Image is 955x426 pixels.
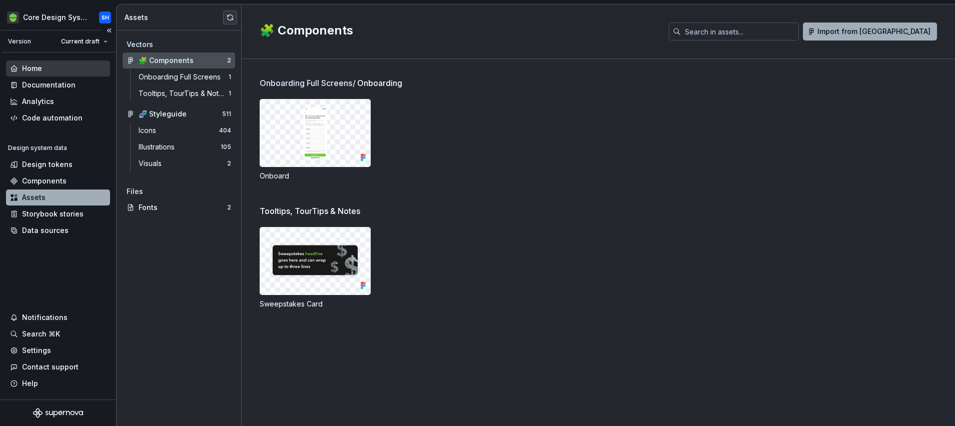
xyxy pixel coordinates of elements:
[8,37,31,45] div: Version
[139,109,187,119] div: 🧬 Styleguide
[6,173,110,189] a: Components
[229,89,231,97] div: 1
[33,408,83,418] svg: Supernova Logo
[123,106,235,122] a: 🧬 Styleguide511
[357,77,402,89] span: Onboarding
[102,13,109,21] div: SH
[6,93,110,109] a: Analytics
[222,110,231,118] div: 511
[6,60,110,76] a: Home
[127,39,231,49] div: Vectors
[57,34,112,48] button: Current draft
[135,85,235,101] a: Tooltips, TourTips & Notes1
[22,362,79,372] div: Contact support
[6,342,110,358] a: Settings
[123,52,235,68] a: 🧩 Components2
[127,186,231,196] div: Files
[22,63,42,73] div: Home
[6,110,110,126] a: Code automation
[139,202,227,212] div: Fonts
[135,69,235,85] a: Onboarding Full Screens1
[22,209,84,219] div: Storybook stories
[22,345,51,355] div: Settings
[135,139,235,155] a: Illustrations105
[219,126,231,134] div: 404
[7,11,19,23] img: 236da360-d76e-47e8-bd69-d9ae43f958f1.png
[2,6,114,28] button: Core Design SystemSH
[227,159,231,167] div: 2
[353,78,356,88] span: /
[803,22,937,40] button: Import from [GEOGRAPHIC_DATA]
[8,144,67,152] div: Design system data
[6,156,110,172] a: Design tokens
[6,222,110,238] a: Data sources
[260,205,360,217] span: Tooltips, TourTips & Notes
[22,225,69,235] div: Data sources
[227,56,231,64] div: 2
[227,203,231,211] div: 2
[23,12,87,22] div: Core Design System
[6,77,110,93] a: Documentation
[6,359,110,375] button: Contact support
[6,309,110,325] button: Notifications
[102,23,116,37] button: Collapse sidebar
[22,378,38,388] div: Help
[6,206,110,222] a: Storybook stories
[123,199,235,215] a: Fonts2
[61,37,100,45] span: Current draft
[139,158,166,168] div: Visuals
[6,326,110,342] button: Search ⌘K
[681,22,799,40] input: Search in assets...
[221,143,231,151] div: 105
[817,26,930,36] span: Import from [GEOGRAPHIC_DATA]
[260,77,356,89] span: Onboarding Full Screens
[22,113,83,123] div: Code automation
[22,159,73,169] div: Design tokens
[22,312,68,322] div: Notifications
[139,55,194,65] div: 🧩 Components
[139,125,160,135] div: Icons
[22,192,46,202] div: Assets
[22,176,67,186] div: Components
[139,88,229,98] div: Tooltips, TourTips & Notes
[139,142,179,152] div: Illustrations
[260,299,371,309] div: Sweepstakes Card
[260,22,657,38] h2: 🧩 Components
[6,189,110,205] a: Assets
[125,12,223,22] div: Assets
[22,329,60,339] div: Search ⌘K
[260,171,371,181] div: Onboard
[135,155,235,171] a: Visuals2
[135,122,235,138] a: Icons404
[22,80,76,90] div: Documentation
[6,375,110,391] button: Help
[22,96,54,106] div: Analytics
[139,72,225,82] div: Onboarding Full Screens
[229,73,231,81] div: 1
